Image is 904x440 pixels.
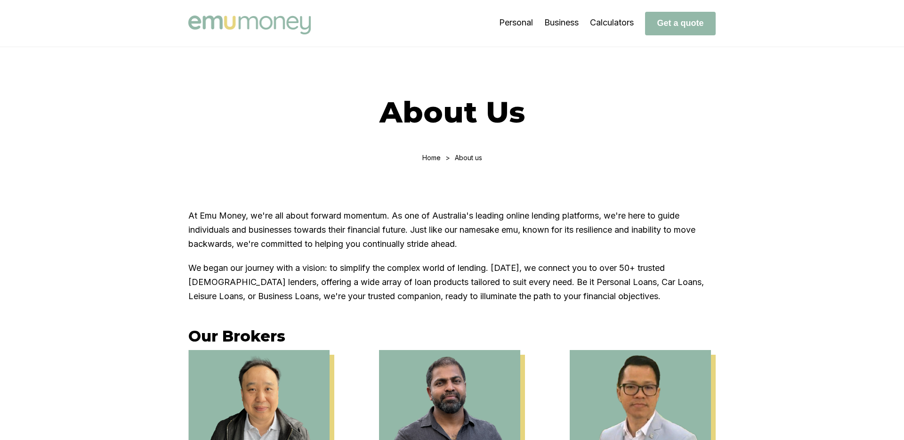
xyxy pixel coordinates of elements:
[645,12,716,35] button: Get a quote
[445,154,450,162] div: >
[645,18,716,28] a: Get a quote
[188,94,716,130] h1: About Us
[188,16,311,34] img: Emu Money logo
[188,209,716,251] p: At Emu Money, we're all about forward momentum. As one of Australia's leading online lending plat...
[188,327,716,345] h3: Our Brokers
[455,154,482,162] div: About us
[422,154,441,162] a: Home
[188,261,716,303] p: We began our journey with a vision: to simplify the complex world of lending. [DATE], we connect ...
